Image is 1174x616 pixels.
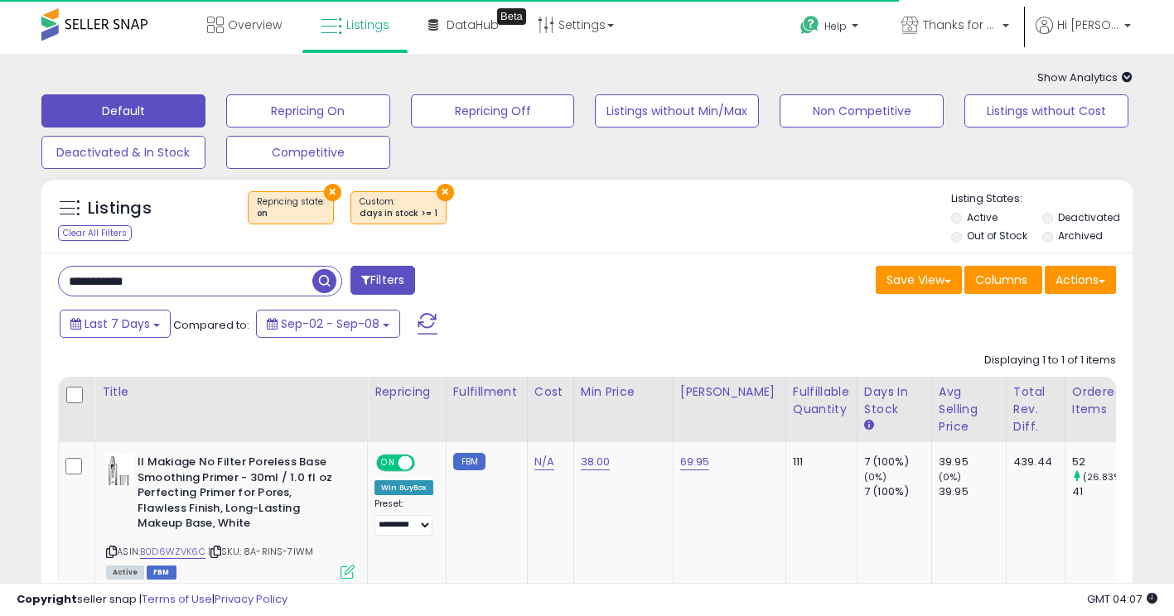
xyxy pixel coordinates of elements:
[680,454,710,470] a: 69.95
[1058,210,1120,224] label: Deactivated
[257,208,325,219] div: on
[1072,455,1139,469] div: 52
[824,19,847,33] span: Help
[967,229,1027,243] label: Out of Stock
[787,2,875,54] a: Help
[58,225,132,241] div: Clear All Filters
[1072,383,1133,418] div: Ordered Items
[215,591,287,607] a: Privacy Policy
[360,208,437,219] div: days in stock >= 1
[106,455,355,577] div: ASIN:
[1036,17,1131,54] a: Hi [PERSON_NAME]
[88,197,152,220] h5: Listings
[939,470,962,484] small: (0%)
[378,456,399,470] span: ON
[595,94,759,128] button: Listings without Min/Max
[864,470,887,484] small: (0%)
[964,266,1042,294] button: Columns
[324,184,341,201] button: ×
[581,454,611,470] a: 38.00
[1045,266,1116,294] button: Actions
[581,383,666,401] div: Min Price
[939,484,1006,499] div: 39.95
[17,592,287,608] div: seller snap | |
[984,353,1116,368] div: Displaying 1 to 1 of 1 items
[793,455,844,469] div: 111
[257,195,325,220] span: Repricing state :
[142,591,212,607] a: Terms of Use
[17,591,77,607] strong: Copyright
[173,317,249,333] span: Compared to:
[281,315,379,332] span: Sep-02 - Sep-08
[876,266,962,294] button: Save View
[346,17,389,33] span: Listings
[85,315,150,332] span: Last 7 Days
[226,94,390,128] button: Repricing On
[780,94,944,128] button: Non Competitive
[534,454,554,470] a: N/A
[964,94,1128,128] button: Listings without Cost
[975,272,1027,288] span: Columns
[226,136,390,169] button: Competitive
[350,266,415,295] button: Filters
[256,310,400,338] button: Sep-02 - Sep-08
[374,480,433,495] div: Win BuyBox
[800,15,820,36] i: Get Help
[106,565,144,580] span: All listings currently available for purchase on Amazon
[864,383,925,418] div: Days In Stock
[228,17,282,33] span: Overview
[437,184,454,201] button: ×
[967,210,998,224] label: Active
[864,418,874,433] small: Days In Stock.
[208,545,313,558] span: | SKU: 8A-RINS-7IWM
[413,456,439,470] span: OFF
[1087,591,1157,607] span: 2025-09-16 04:07 GMT
[140,545,205,559] a: B0D6WZVK6C
[951,191,1133,207] p: Listing States:
[138,455,339,536] b: Il Makiage No Filter Poreless Base Smoothing Primer - 30ml / 1.0 fl oz Perfecting Primer for Pore...
[864,484,931,499] div: 7 (100%)
[106,455,133,488] img: 41Hw5GQ4snL._SL40_.jpg
[1013,383,1058,436] div: Total Rev. Diff.
[864,455,931,469] div: 7 (100%)
[939,455,1006,469] div: 39.95
[453,453,486,470] small: FBM
[1072,484,1139,499] div: 41
[447,17,499,33] span: DataHub
[1057,17,1119,33] span: Hi [PERSON_NAME]
[147,565,176,580] span: FBM
[411,94,575,128] button: Repricing Off
[374,498,433,536] div: Preset:
[793,383,850,418] div: Fulfillable Quantity
[60,310,171,338] button: Last 7 Days
[374,383,439,401] div: Repricing
[923,17,998,33] span: Thanks for choosing Us
[360,195,437,220] span: Custom:
[680,383,779,401] div: [PERSON_NAME]
[41,136,205,169] button: Deactivated & In Stock
[1083,470,1125,484] small: (26.83%)
[41,94,205,128] button: Default
[453,383,520,401] div: Fulfillment
[102,383,360,401] div: Title
[939,383,999,436] div: Avg Selling Price
[1058,229,1103,243] label: Archived
[1013,455,1052,469] div: 439.44
[1037,70,1133,85] span: Show Analytics
[534,383,567,401] div: Cost
[497,8,526,25] div: Tooltip anchor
